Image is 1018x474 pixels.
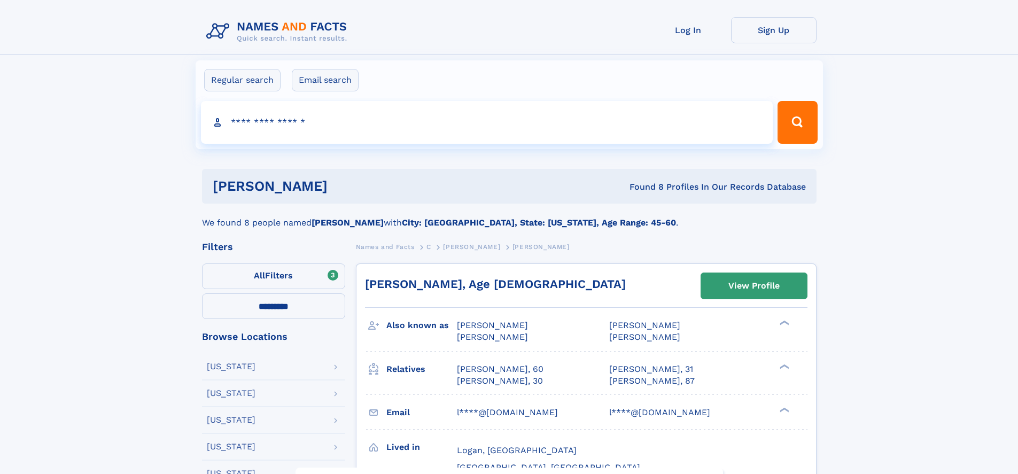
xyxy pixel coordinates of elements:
[457,375,543,387] a: [PERSON_NAME], 30
[356,240,415,253] a: Names and Facts
[457,320,528,330] span: [PERSON_NAME]
[386,403,457,422] h3: Email
[609,375,695,387] a: [PERSON_NAME], 87
[609,363,693,375] a: [PERSON_NAME], 31
[443,240,500,253] a: [PERSON_NAME]
[201,101,773,144] input: search input
[254,270,265,281] span: All
[512,243,570,251] span: [PERSON_NAME]
[207,416,255,424] div: [US_STATE]
[778,101,817,144] button: Search Button
[292,69,359,91] label: Email search
[207,389,255,398] div: [US_STATE]
[202,204,817,229] div: We found 8 people named with .
[365,277,626,291] a: [PERSON_NAME], Age [DEMOGRAPHIC_DATA]
[457,332,528,342] span: [PERSON_NAME]
[777,320,790,327] div: ❯
[207,362,255,371] div: [US_STATE]
[777,363,790,370] div: ❯
[207,442,255,451] div: [US_STATE]
[609,332,680,342] span: [PERSON_NAME]
[457,363,543,375] a: [PERSON_NAME], 60
[202,242,345,252] div: Filters
[426,240,431,253] a: C
[701,273,807,299] a: View Profile
[457,445,577,455] span: Logan, [GEOGRAPHIC_DATA]
[777,406,790,413] div: ❯
[386,316,457,335] h3: Also known as
[202,263,345,289] label: Filters
[731,17,817,43] a: Sign Up
[202,17,356,46] img: Logo Names and Facts
[202,332,345,341] div: Browse Locations
[204,69,281,91] label: Regular search
[478,181,806,193] div: Found 8 Profiles In Our Records Database
[386,360,457,378] h3: Relatives
[457,462,640,472] span: [GEOGRAPHIC_DATA], [GEOGRAPHIC_DATA]
[402,217,676,228] b: City: [GEOGRAPHIC_DATA], State: [US_STATE], Age Range: 45-60
[312,217,384,228] b: [PERSON_NAME]
[426,243,431,251] span: C
[646,17,731,43] a: Log In
[386,438,457,456] h3: Lived in
[609,320,680,330] span: [PERSON_NAME]
[728,274,780,298] div: View Profile
[443,243,500,251] span: [PERSON_NAME]
[213,180,479,193] h1: [PERSON_NAME]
